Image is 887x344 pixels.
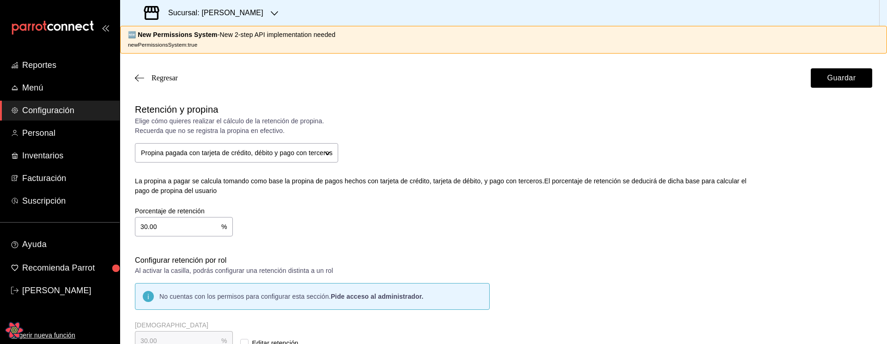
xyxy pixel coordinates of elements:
[22,195,112,207] span: Suscripción
[135,255,490,266] div: Configurar retención por rol
[811,68,872,88] button: Guardar
[161,7,263,18] h3: Sucursal: [PERSON_NAME]
[22,262,112,274] span: Recomienda Parrot
[135,266,490,276] div: Al activar la casilla, podrás configurar una retención distinta a un rol
[135,208,233,214] label: Porcentaje de retención
[120,26,887,54] div: - New 2-step API implementation needed
[135,116,749,126] div: Elige cómo quieres realizar el cálculo de la retención de propina.
[135,322,233,328] label: [DEMOGRAPHIC_DATA]
[22,59,112,72] span: Reportes
[22,127,112,139] span: Personal
[22,237,112,252] span: Ayuda
[135,143,338,163] div: Propina pagada con tarjeta de crédito, débito y pago con terceros
[135,103,218,116] div: Retención y propina
[135,217,233,236] div: %
[5,321,24,339] button: Open React Query Devtools
[135,177,544,185] div: La propina a pagar se calcula tomando como base la propina de pagos hechos con tarjeta de crédito...
[152,74,178,82] span: Regresar
[22,172,112,185] span: Facturación
[135,126,749,136] div: Recuerda que no se registra la propina en efectivo.
[135,217,221,236] input: 0.00
[159,292,424,302] div: No cuentas con los permisos para configurar esta sección.
[22,284,112,297] span: [PERSON_NAME]
[11,331,112,340] span: Sugerir nueva función
[22,104,112,117] span: Configuración
[22,82,112,94] span: Menú
[128,42,197,48] small: newPermissionsSystem: true
[128,31,218,38] strong: 🆕 New Permissions System
[102,24,109,31] button: open_drawer_menu
[135,74,178,82] button: Regresar
[22,150,112,162] span: Inventarios
[331,293,424,300] strong: Pide acceso al administrador.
